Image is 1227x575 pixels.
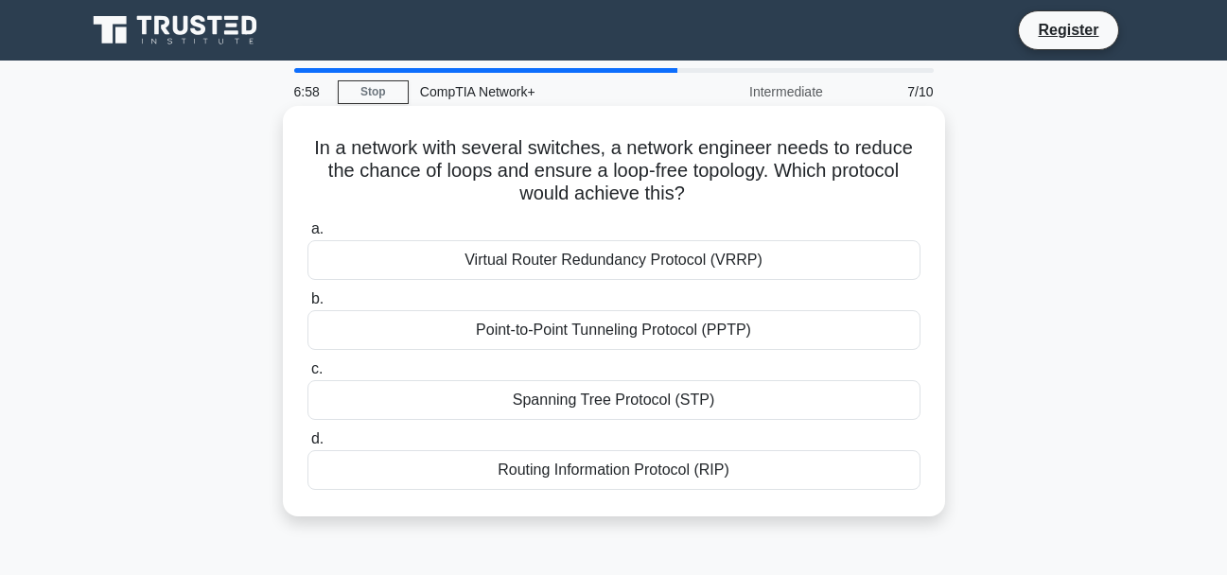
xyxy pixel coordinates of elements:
span: c. [311,360,323,376]
div: Virtual Router Redundancy Protocol (VRRP) [307,240,920,280]
div: CompTIA Network+ [409,73,669,111]
div: Point-to-Point Tunneling Protocol (PPTP) [307,310,920,350]
div: Routing Information Protocol (RIP) [307,450,920,490]
div: 7/10 [834,73,945,111]
span: a. [311,220,324,236]
span: b. [311,290,324,306]
div: 6:58 [283,73,338,111]
span: d. [311,430,324,446]
div: Spanning Tree Protocol (STP) [307,380,920,420]
a: Stop [338,80,409,104]
div: Intermediate [669,73,834,111]
h5: In a network with several switches, a network engineer needs to reduce the chance of loops and en... [306,136,922,206]
a: Register [1026,18,1110,42]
